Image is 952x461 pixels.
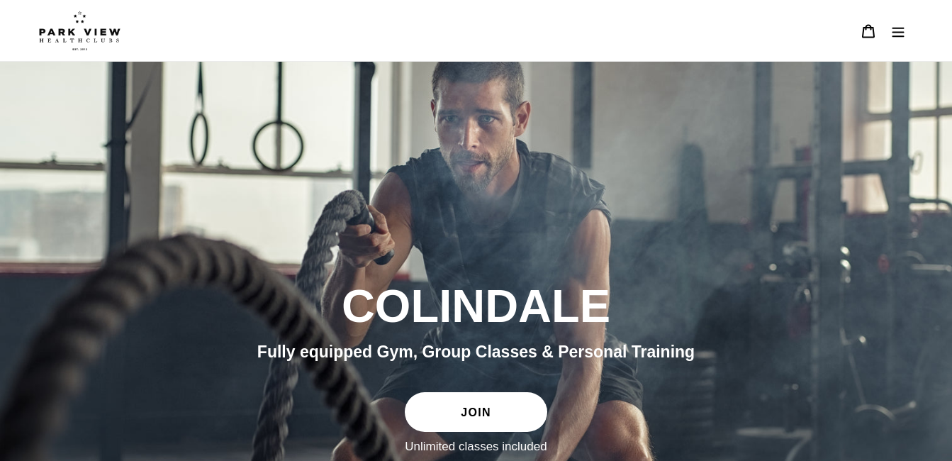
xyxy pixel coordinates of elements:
[257,343,695,361] span: Fully equipped Gym, Group Classes & Personal Training
[883,16,913,46] button: Menu
[405,439,547,455] label: Unlimited classes included
[39,11,121,50] img: Park view health clubs is a gym near you.
[405,392,547,432] a: JOIN
[90,279,863,334] h2: COLINDALE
